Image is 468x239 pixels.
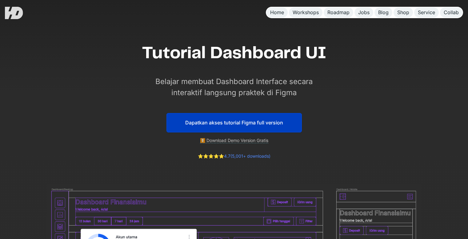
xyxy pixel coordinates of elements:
a: Blog [374,7,392,18]
h1: Tutorial Dashboard UI [142,43,326,64]
a: Service [414,7,439,18]
a: Shop [394,7,413,18]
div: Workshops [293,9,319,16]
div: Collab [444,9,459,16]
div: Shop [397,9,409,16]
div: Jobs [358,9,370,16]
a: Home [266,7,288,18]
a: ⭐️⭐️⭐️⭐️⭐️ [198,153,224,159]
div: Service [418,9,435,16]
div: 4.7 [198,153,270,160]
a: Collab [440,7,462,18]
a: Workshops [289,7,322,18]
a: Jobs [354,7,373,18]
a: (5,001+ downloads) [230,153,270,159]
a: Dapatkan akses tutorial Figma full version [166,113,302,132]
p: Belajar membuat Dashboard Interface secara interaktif langsung praktek di Figma [148,76,320,98]
a: Roadmap [324,7,353,18]
a: ⏬ Download Demo Version Gratis [200,138,268,143]
div: Roadmap [327,9,350,16]
div: Blog [378,9,389,16]
div: Home [270,9,284,16]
